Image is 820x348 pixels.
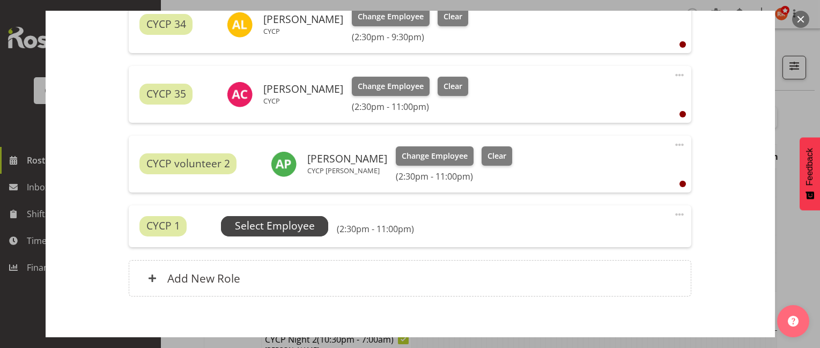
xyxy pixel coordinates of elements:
h6: (2:30pm - 9:30pm) [352,32,468,42]
h6: Add New Role [167,271,240,285]
h6: [PERSON_NAME] [307,153,387,165]
h6: (2:30pm - 11:00pm) [396,171,512,182]
span: Clear [487,150,506,162]
h6: (2:30pm - 11:00pm) [337,224,414,234]
div: User is clocked out [679,41,686,48]
button: Clear [438,77,468,96]
p: CYCP [263,97,343,105]
span: Change Employee [402,150,468,162]
button: Clear [438,7,468,26]
span: Feedback [805,148,815,186]
span: CYCP 35 [146,86,186,102]
span: Clear [444,80,462,92]
span: Change Employee [358,80,424,92]
span: Select Employee [235,218,315,234]
h6: [PERSON_NAME] [263,83,343,95]
img: alexandra-landolt11436.jpg [227,12,253,38]
span: Clear [444,11,462,23]
button: Clear [482,146,512,166]
img: abigail-chessum9864.jpg [227,82,253,107]
p: CYCP [263,27,343,35]
img: help-xxl-2.png [788,316,799,327]
div: User is clocked out [679,111,686,117]
h6: [PERSON_NAME] [263,13,343,25]
span: CYCP 34 [146,17,186,32]
h6: (2:30pm - 11:00pm) [352,101,468,112]
button: Change Employee [352,7,430,26]
div: User is clocked out [679,181,686,187]
span: CYCP 1 [146,218,180,234]
button: Change Employee [352,77,430,96]
button: Feedback - Show survey [800,137,820,210]
span: CYCP volunteer 2 [146,156,230,172]
button: Change Employee [396,146,474,166]
p: CYCP [PERSON_NAME] [307,166,387,175]
img: amelie-paroll11627.jpg [271,151,297,177]
span: Change Employee [358,11,424,23]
